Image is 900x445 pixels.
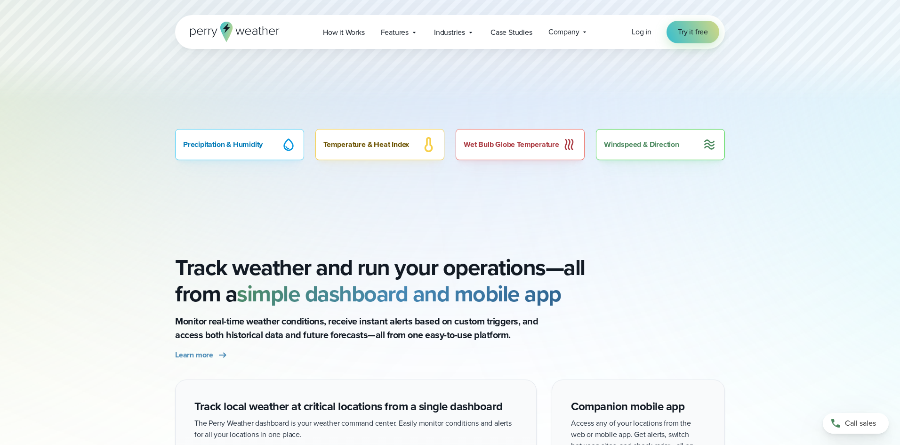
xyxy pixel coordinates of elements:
[678,26,708,38] span: Try it free
[323,27,365,38] span: How it Works
[175,349,228,361] a: Learn more
[632,26,651,37] span: Log in
[315,23,373,42] a: How it Works
[632,26,651,38] a: Log in
[548,26,579,38] span: Company
[237,277,561,310] strong: simple dashboard and mobile app
[667,21,719,43] a: Try it free
[175,254,725,307] h2: Track weather and run your operations—all from a
[482,23,540,42] a: Case Studies
[845,418,876,429] span: Call sales
[175,349,213,361] span: Learn more
[381,27,409,38] span: Features
[434,27,465,38] span: Industries
[490,27,532,38] span: Case Studies
[823,413,889,434] a: Call sales
[175,315,552,342] p: Monitor real-time weather conditions, receive instant alerts based on custom triggers, and access...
